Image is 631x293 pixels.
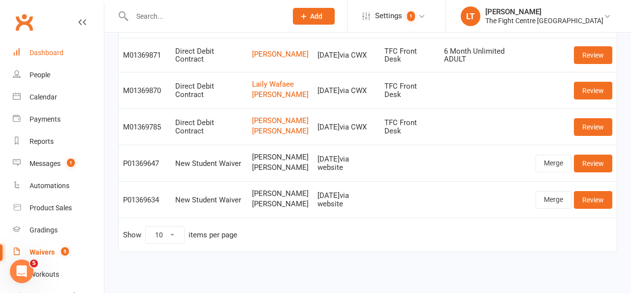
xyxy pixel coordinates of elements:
[12,10,36,34] a: Clubworx
[123,196,166,204] div: P01369634
[13,130,104,153] a: Reports
[485,7,603,16] div: [PERSON_NAME]
[384,47,435,64] div: TFC Front Desk
[13,153,104,175] a: Messages 1
[30,71,50,79] div: People
[574,191,612,209] a: Review
[461,6,480,26] div: LT
[30,204,72,212] div: Product Sales
[123,51,166,60] div: M01369871
[13,219,104,241] a: Gradings
[10,260,33,283] iframe: Intercom live chat
[123,87,166,95] div: M01369870
[175,47,243,64] div: Direct Debit Contract
[310,12,322,20] span: Add
[384,82,435,98] div: TFC Front Desk
[375,5,402,27] span: Settings
[317,123,376,131] div: [DATE] via CWX
[30,115,61,123] div: Payments
[252,117,309,125] a: [PERSON_NAME]
[13,197,104,219] a: Product Sales
[444,47,527,64] div: 6 Month Unlimited ADULT
[252,50,309,59] a: [PERSON_NAME]
[384,119,435,135] div: TFC Front Desk
[123,160,166,168] div: P01369647
[13,86,104,108] a: Calendar
[536,155,571,172] a: Merge
[317,155,376,171] div: [DATE] via website
[13,241,104,263] a: Waivers 5
[252,127,309,135] a: [PERSON_NAME]
[175,82,243,98] div: Direct Debit Contract
[30,270,59,278] div: Workouts
[252,80,309,89] a: Laily Wafaee
[574,155,612,172] a: Review
[574,118,612,136] a: Review
[252,190,309,198] span: [PERSON_NAME]
[574,82,612,99] a: Review
[123,123,166,131] div: M01369785
[317,51,376,60] div: [DATE] via CWX
[30,248,55,256] div: Waivers
[574,46,612,64] a: Review
[13,64,104,86] a: People
[175,119,243,135] div: Direct Debit Contract
[30,226,58,234] div: Gradings
[30,137,54,145] div: Reports
[317,87,376,95] div: [DATE] via CWX
[252,153,309,162] span: [PERSON_NAME]
[13,175,104,197] a: Automations
[175,160,243,168] div: New Student Waiver
[189,231,237,239] div: items per page
[175,196,243,204] div: New Student Waiver
[129,9,280,23] input: Search...
[252,163,309,172] span: [PERSON_NAME]
[30,160,61,167] div: Messages
[293,8,335,25] button: Add
[407,11,415,21] span: 1
[30,93,57,101] div: Calendar
[252,91,309,99] a: [PERSON_NAME]
[30,49,63,57] div: Dashboard
[13,108,104,130] a: Payments
[67,159,75,167] span: 1
[123,226,237,244] div: Show
[536,191,571,209] a: Merge
[252,200,309,208] span: [PERSON_NAME]
[13,263,104,286] a: Workouts
[485,16,603,25] div: The Fight Centre [GEOGRAPHIC_DATA]
[61,247,69,256] span: 5
[30,182,69,190] div: Automations
[30,260,38,267] span: 5
[317,192,376,208] div: [DATE] via website
[13,42,104,64] a: Dashboard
